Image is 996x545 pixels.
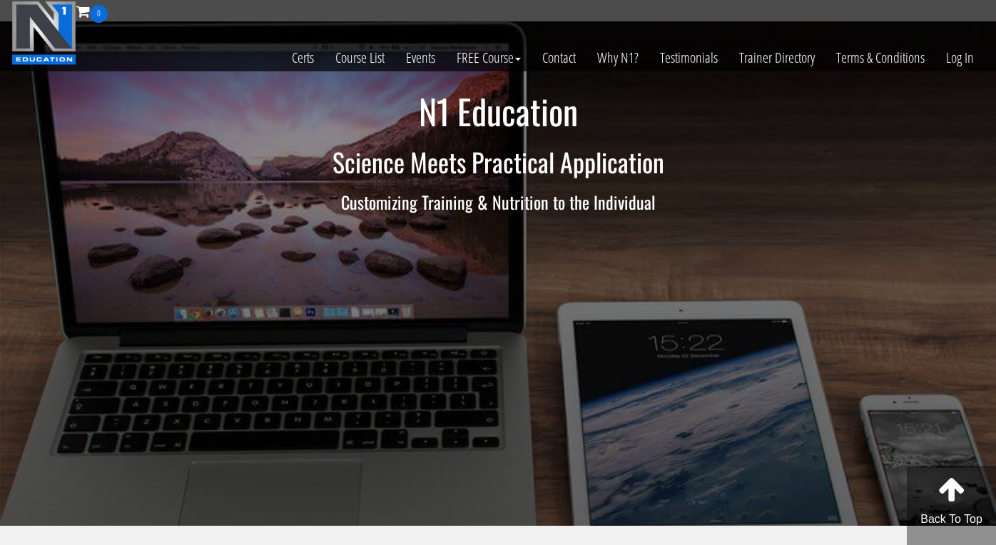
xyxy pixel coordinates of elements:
a: Testimonials [649,23,728,93]
h3: Customizing Training & Nutrition to the Individual [81,193,915,211]
a: Course List [325,23,395,93]
a: Trainer Directory [728,23,825,93]
span: 0 [90,5,108,23]
h1: N1 Education [81,93,915,131]
a: Contact [532,23,586,93]
a: Certs [281,23,325,93]
p: Back To Top [907,511,996,528]
a: Log In [935,23,985,93]
h2: Science Meets Practical Application [81,148,915,176]
a: FREE Course [446,23,532,93]
a: 0 [76,1,108,21]
img: n1-education [11,1,76,65]
a: Terms & Conditions [825,23,935,93]
a: Events [395,23,446,93]
a: Why N1? [586,23,649,93]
